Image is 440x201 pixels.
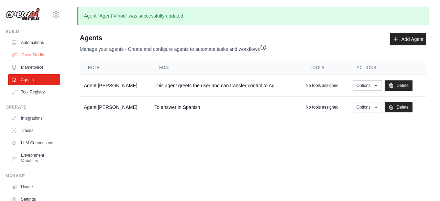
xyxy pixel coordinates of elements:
p: Manage your agents - Create and configure agents to automate tasks and workflows [80,43,267,53]
a: Automations [8,37,60,48]
a: Marketplace [8,62,60,73]
a: Integrations [8,113,60,124]
a: Environment Variables [8,150,60,166]
td: This agent greets the user and can transfer control to Ag... [150,75,301,97]
h2: Agents [80,33,267,43]
a: Delete [385,80,412,91]
th: Goal [150,61,301,75]
th: Role [80,61,150,75]
a: Traces [8,125,60,136]
a: Add Agent [390,33,426,45]
a: Delete [385,102,412,112]
a: LLM Connections [8,137,60,148]
p: No tools assigned [306,83,338,88]
th: Actions [349,61,426,75]
td: Agent [PERSON_NAME] [80,97,150,118]
td: To answer in Spanish [150,97,301,118]
div: Manage [5,173,60,179]
td: Agent [PERSON_NAME] [80,75,150,97]
button: Options [353,102,382,112]
img: Logo [5,8,40,21]
div: Operate [5,104,60,110]
th: Tools [301,61,348,75]
a: Usage [8,181,60,192]
a: Tool Registry [8,87,60,98]
a: Agents [8,74,60,85]
a: Crew Studio [9,49,61,60]
p: Agent "Agent Vinod" was successfully updated. [77,7,429,25]
div: Build [5,29,60,34]
button: Options [353,80,382,91]
p: No tools assigned [306,104,338,110]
